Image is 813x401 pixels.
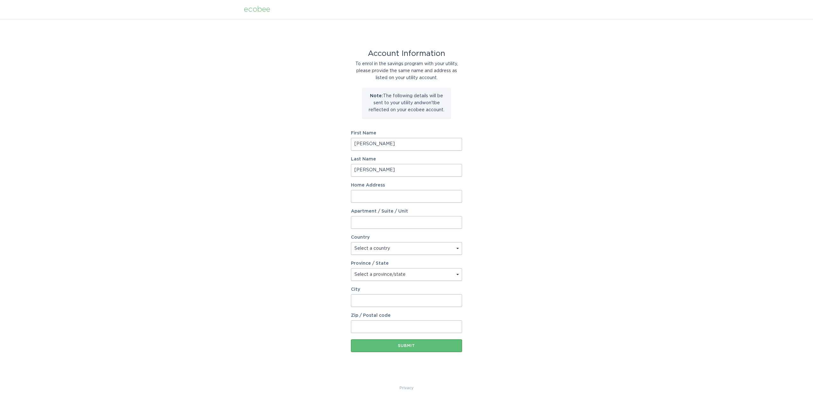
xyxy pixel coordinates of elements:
label: Home Address [351,183,462,187]
label: Country [351,235,370,240]
div: Submit [354,344,459,348]
label: Province / State [351,261,389,266]
a: Privacy Policy & Terms of Use [400,384,413,391]
label: Apartment / Suite / Unit [351,209,462,214]
button: Submit [351,339,462,352]
label: First Name [351,131,462,135]
label: Last Name [351,157,462,161]
label: City [351,287,462,292]
p: The following details will be sent to your utility and won't be reflected on your ecobee account. [367,92,446,113]
label: Zip / Postal code [351,313,462,318]
div: To enrol in the savings program with your utility, please provide the same name and address as li... [351,60,462,81]
div: Account Information [351,50,462,57]
div: ecobee [244,6,270,13]
strong: Note: [370,94,383,98]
